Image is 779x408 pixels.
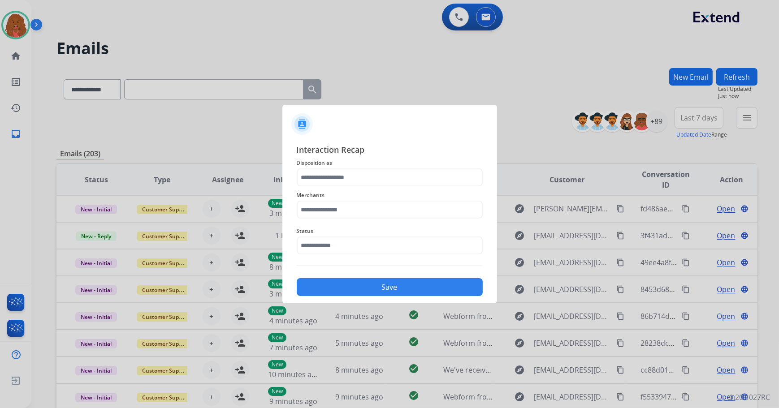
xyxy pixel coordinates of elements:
[297,278,483,296] button: Save
[297,158,483,168] span: Disposition as
[729,392,770,403] p: 0.20.1027RC
[297,143,483,158] span: Interaction Recap
[297,265,483,266] img: contact-recap-line.svg
[297,226,483,236] span: Status
[297,190,483,201] span: Merchants
[291,113,313,135] img: contactIcon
